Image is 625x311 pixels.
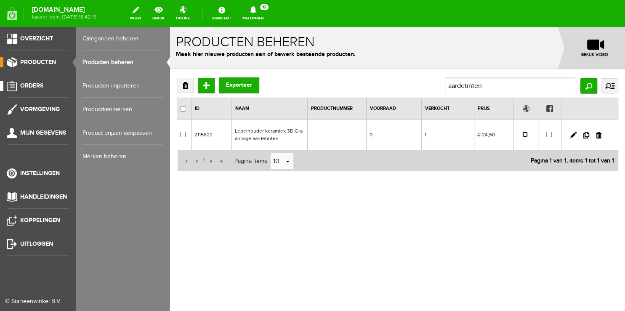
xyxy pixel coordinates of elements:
span: Overzicht [20,35,53,42]
span: laatste login: [DATE] 18:42:15 [32,15,96,19]
span: Instellingen [20,170,60,177]
input: Eerste pagina [12,130,21,139]
a: Merken beheren [82,145,163,168]
img: Online [352,78,360,85]
a: Verkocht [255,79,279,84]
span: Producten [20,58,56,66]
a: Naam [65,79,79,84]
button: Exporteer [49,51,89,66]
img: Facebook [376,78,383,85]
th: Klik hier om te sorteren [138,71,197,93]
span: Handleidingen [20,193,67,200]
td: 0 [197,93,252,123]
a: 1 [32,125,36,142]
span: Vormgeving [20,106,60,113]
span: Koppelingen [20,217,60,224]
th: Klik hier om te sorteren [21,71,62,93]
a: bekijk [147,4,170,23]
a: Producten importeren [82,74,163,98]
a: ID [25,79,29,84]
span: Orders [20,82,43,89]
a: Productkenmerken [82,98,163,121]
td: 2115822 [21,93,62,123]
span: bekijk video [391,25,458,31]
th: Klik hier om te sorteren [62,71,138,93]
td: Lepelhouder keramiek 3D Graantakje aardetinten [62,93,138,123]
a: Prijs [308,79,320,84]
a: Categorieën beheren [82,27,163,51]
input: Laatste pagina [47,130,56,139]
input: Vorige pagina [23,130,32,139]
th: Klik hier om te sorteren [197,71,252,93]
a: Producten beheren [82,51,163,74]
a: Productnummer [141,79,183,84]
p: Maak hier nieuwe producten aan of bewerk bestaande producten. [6,23,449,32]
th: Klik hier om te sorteren [252,71,304,93]
input: Zoek op productnaam of productnummer [275,51,406,67]
a: Dupliceer product [413,105,419,112]
h1: Producten beheren [6,8,449,23]
th: Selecteer alle producten [7,71,21,93]
div: © Starteenwinkel B.V. [5,297,64,306]
td: € 24,50 [304,93,344,123]
a: Product prijzen aanpassen [82,121,163,145]
input: Toevoegen [28,51,45,66]
a: Meldingen12 [237,4,269,23]
div: Pagina 1 van 1, items 1 tot 1 van 1 [356,125,448,142]
a: Assistent [207,4,236,23]
a: Verwijderen [426,105,431,112]
span: 12 [260,4,269,10]
input: Zoeken [410,51,427,66]
a: select [114,127,121,143]
th: Klik hier om te sorteren [304,71,344,93]
span: Pagina items: [64,131,98,138]
strong: [DOMAIN_NAME] [32,8,96,12]
span: Uitloggen [20,240,53,247]
a: Voorraad [200,79,226,84]
span: Mijn gegevens [20,129,66,136]
a: Verwijderen [7,51,24,66]
td: 1 [252,93,304,123]
a: online [171,4,195,23]
input: Volgende pagina [36,130,45,139]
a: wijzig [125,4,146,23]
a: uitgebreid zoeken [431,51,448,66]
a: Bewerken [400,105,407,112]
